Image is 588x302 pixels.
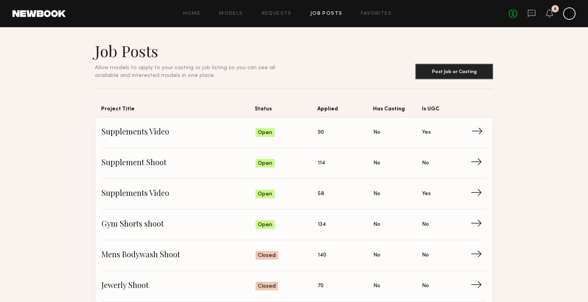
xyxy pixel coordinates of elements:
a: Home [183,11,201,16]
span: Has Casting [373,105,422,117]
span: 90 [318,128,324,137]
span: Project Title [101,105,255,117]
div: 6 [554,7,556,11]
span: No [373,282,380,290]
span: Mens Bodywash Shoot [101,250,255,261]
a: Favorites [361,11,392,16]
a: Supplements VideoOpen90NoYes→ [101,117,486,148]
span: Gym Shorts shoot [101,219,255,230]
span: Closed [258,283,276,290]
span: 140 [318,251,326,260]
span: Allow models to apply to your casting or job listing so you can see all available and interested ... [95,65,275,78]
span: Applied [317,105,373,117]
span: Supplement Shoot [101,157,255,169]
span: Closed [258,252,276,260]
a: Mens Bodywash ShootClosed140NoNo→ [101,240,486,271]
span: No [373,159,380,168]
span: Jewerly Shoot [101,280,255,292]
span: 134 [318,220,326,229]
span: No [422,159,429,168]
button: Post Job or Casting [415,64,493,79]
span: Yes [422,190,431,198]
span: No [373,128,380,137]
span: No [373,190,380,198]
span: 114 [318,159,325,168]
span: 70 [318,282,324,290]
span: → [471,188,486,200]
span: Is UGC [422,105,471,117]
span: → [471,157,486,169]
span: No [373,251,380,260]
span: → [471,127,487,138]
a: Requests [262,11,292,16]
a: Supplements VideoOpen58NoYes→ [101,179,486,209]
span: Open [258,221,272,229]
a: Models [219,11,243,16]
span: No [373,220,380,229]
span: Open [258,160,272,168]
h1: Job Posts [95,41,294,61]
span: No [422,220,429,229]
span: Open [258,190,272,198]
a: Supplement ShootOpen114NoNo→ [101,148,486,179]
span: No [422,282,429,290]
span: → [471,250,486,261]
span: Open [258,129,272,137]
span: → [471,280,486,292]
a: Job Posts [310,11,343,16]
span: → [471,219,486,230]
span: Supplements Video [101,127,255,138]
span: Supplements Video [101,188,255,200]
a: Gym Shorts shootOpen134NoNo→ [101,209,486,240]
span: No [422,251,429,260]
a: Jewerly ShootClosed70NoNo→ [101,271,486,302]
span: Yes [422,128,431,137]
span: 58 [318,190,324,198]
span: Status [255,105,317,117]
